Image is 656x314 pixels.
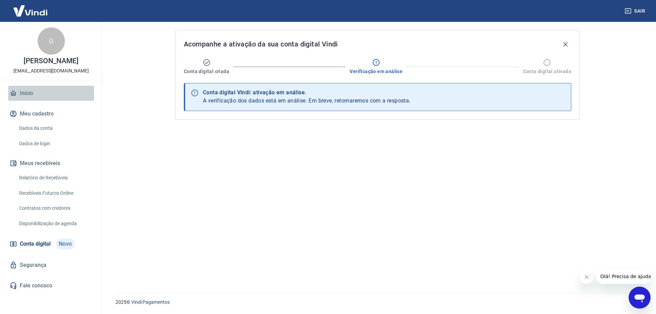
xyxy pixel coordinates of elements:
a: Início [8,86,94,101]
button: Meus recebíveis [8,156,94,171]
div: G [38,27,65,55]
button: Sair [623,5,648,17]
a: Conta digitalNovo [8,236,94,252]
a: Contratos com credores [16,201,94,215]
span: Olá! Precisa de ajuda? [4,5,57,10]
span: Novo [56,238,75,249]
a: Disponibilização de agenda [16,217,94,231]
a: Dados da conta [16,121,94,135]
span: Verificação em análise [350,68,402,75]
iframe: Mensagem da empresa [596,269,651,284]
span: A verificação dos dados está em análise. Em breve, retornaremos com a resposta. [203,97,411,104]
span: Conta digital criada [184,68,229,75]
iframe: Botão para abrir a janela de mensagens [629,287,651,309]
div: Conta digital Vindi: ativação em análise. [203,88,411,97]
a: Dados de login [16,137,94,151]
span: Conta digital [20,239,51,249]
img: Vindi [8,0,53,21]
a: Fale conosco [8,278,94,293]
p: [EMAIL_ADDRESS][DOMAIN_NAME] [13,67,89,74]
a: Vindi Pagamentos [131,299,170,305]
button: Meu cadastro [8,106,94,121]
a: Recebíveis Futuros Online [16,186,94,200]
span: Conta digital ativada [523,68,571,75]
p: 2025 © [115,299,640,306]
iframe: Fechar mensagem [580,270,593,284]
span: Acompanhe a ativação da sua conta digital Vindi [184,39,338,50]
a: Relatório de Recebíveis [16,171,94,185]
a: Segurança [8,258,94,273]
p: [PERSON_NAME] [24,57,78,65]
